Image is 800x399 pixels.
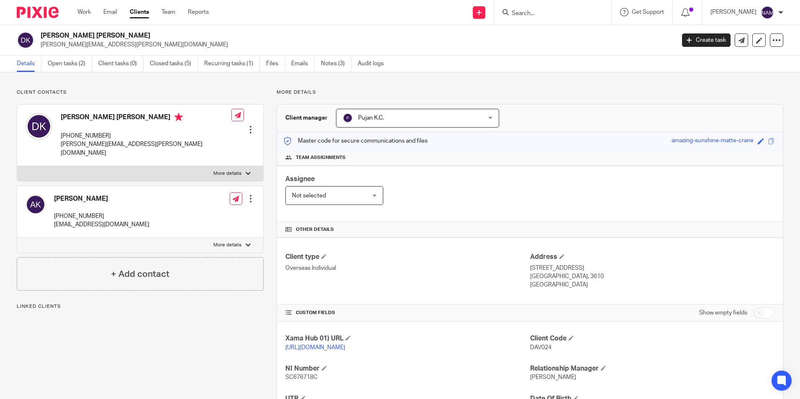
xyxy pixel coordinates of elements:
p: [PHONE_NUMBER] [61,132,231,140]
span: Assignee [285,176,315,182]
p: [GEOGRAPHIC_DATA], 3610 [530,272,774,281]
p: More details [213,170,241,177]
h4: Client Code [530,334,774,343]
h4: Address [530,253,774,261]
a: Create task [682,33,731,47]
p: Overseas Individual [285,264,530,272]
p: [PERSON_NAME] [710,8,756,16]
a: Emails [291,56,315,72]
img: svg%3E [26,194,46,215]
p: Client contacts [17,89,264,96]
span: Team assignments [296,154,346,161]
p: More details [213,242,241,248]
h2: [PERSON_NAME] [PERSON_NAME] [41,31,544,40]
span: Not selected [292,193,326,199]
p: Master code for secure communications and files [283,137,428,145]
i: Primary [174,113,183,121]
h4: [PERSON_NAME] [PERSON_NAME] [61,113,231,123]
input: Search [511,10,586,18]
h4: NI Number [285,364,530,373]
span: Get Support [632,9,664,15]
a: Recurring tasks (1) [204,56,260,72]
span: Other details [296,226,334,233]
a: Open tasks (2) [48,56,92,72]
h4: [PERSON_NAME] [54,194,149,203]
img: svg%3E [343,113,353,123]
a: Client tasks (0) [98,56,144,72]
a: Audit logs [358,56,390,72]
img: svg%3E [17,31,34,49]
a: Details [17,56,41,72]
p: More details [277,89,783,96]
span: Pujan K.C. [358,115,384,121]
span: SC676718C [285,374,318,380]
h4: Relationship Manager [530,364,774,373]
img: svg%3E [26,113,52,140]
div: amazing-sunshine-matte-crane [672,136,754,146]
a: Reports [188,8,209,16]
p: [EMAIL_ADDRESS][DOMAIN_NAME] [54,220,149,229]
a: Team [162,8,175,16]
p: Linked clients [17,303,264,310]
a: Email [103,8,117,16]
h4: + Add contact [111,268,169,281]
a: Closed tasks (5) [150,56,198,72]
p: [STREET_ADDRESS] [530,264,774,272]
p: [GEOGRAPHIC_DATA] [530,281,774,289]
a: Work [77,8,91,16]
a: Clients [130,8,149,16]
h3: Client manager [285,114,328,122]
span: DAV024 [530,345,551,350]
h4: Xama Hub 01) URL [285,334,530,343]
a: Files [266,56,285,72]
img: svg%3E [761,6,774,19]
a: [URL][DOMAIN_NAME] [285,345,345,350]
img: Pixie [17,7,59,18]
label: Show empty fields [699,309,747,317]
a: Notes (3) [321,56,351,72]
span: [PERSON_NAME] [530,374,576,380]
p: [PERSON_NAME][EMAIL_ADDRESS][PERSON_NAME][DOMAIN_NAME] [61,140,231,157]
p: [PHONE_NUMBER] [54,212,149,220]
h4: Client type [285,253,530,261]
p: [PERSON_NAME][EMAIL_ADDRESS][PERSON_NAME][DOMAIN_NAME] [41,41,669,49]
h4: CUSTOM FIELDS [285,309,530,316]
